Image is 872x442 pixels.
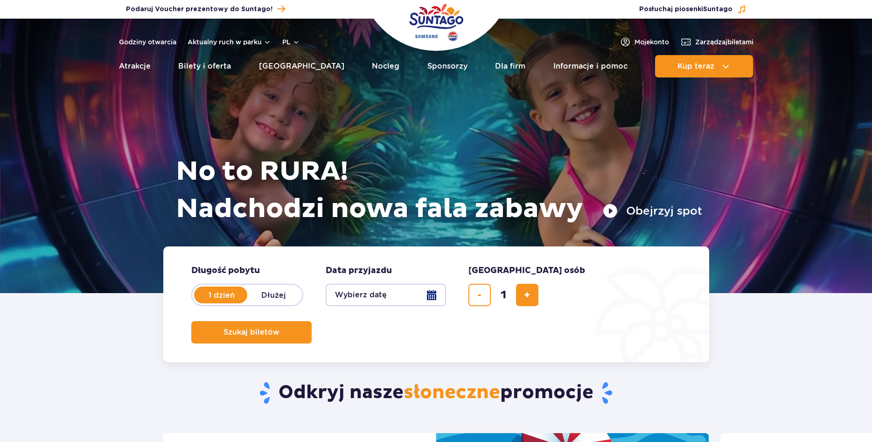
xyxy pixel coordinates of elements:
button: dodaj bilet [516,284,538,306]
a: Zarządzajbiletami [680,36,753,48]
span: Zarządzaj biletami [695,37,753,47]
a: Sponsorzy [427,55,467,77]
button: usuń bilet [468,284,491,306]
button: Posłuchaj piosenkiSuntago [639,5,746,14]
span: słoneczne [404,381,500,404]
label: Dłużej [247,285,300,305]
a: Bilety i oferta [178,55,231,77]
h1: No to RURA! Nadchodzi nowa fala zabawy [176,153,702,228]
button: Wybierz datę [326,284,446,306]
span: Kup teraz [677,62,714,70]
button: pl [282,37,300,47]
button: Obejrzyj spot [603,203,702,218]
button: Kup teraz [655,55,753,77]
span: [GEOGRAPHIC_DATA] osób [468,265,585,276]
a: [GEOGRAPHIC_DATA] [259,55,344,77]
a: Godziny otwarcia [119,37,176,47]
a: Mojekonto [620,36,669,48]
span: Posłuchaj piosenki [639,5,732,14]
a: Dla firm [495,55,525,77]
span: Data przyjazdu [326,265,392,276]
button: Szukaj biletów [191,321,312,344]
span: Moje konto [635,37,669,47]
a: Nocleg [372,55,399,77]
span: Podaruj Voucher prezentowy do Suntago! [126,5,272,14]
input: liczba biletów [492,284,515,306]
a: Atrakcje [119,55,151,77]
a: Podaruj Voucher prezentowy do Suntago! [126,3,285,15]
label: 1 dzień [195,285,248,305]
h2: Odkryj nasze promocje [163,381,709,405]
button: Aktualny ruch w parku [188,38,271,46]
span: Długość pobytu [191,265,260,276]
span: Szukaj biletów [223,328,279,337]
a: Informacje i pomoc [553,55,628,77]
span: Suntago [703,6,732,13]
form: Planowanie wizyty w Park of Poland [163,246,709,362]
